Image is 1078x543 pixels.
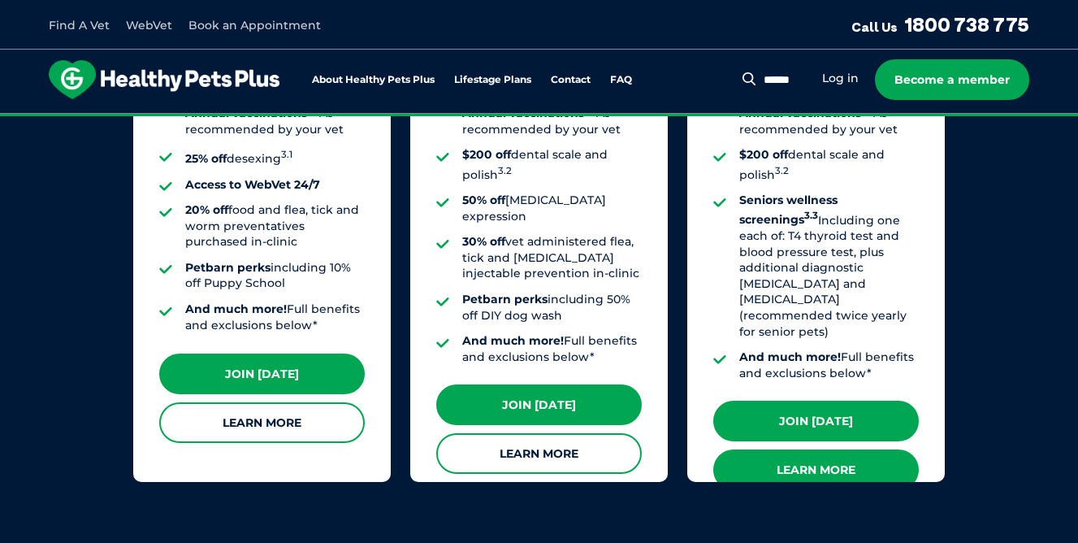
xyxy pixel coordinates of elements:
li: dental scale and polish [462,147,642,183]
a: About Healthy Pets Plus [312,75,435,85]
a: Book an Appointment [188,18,321,33]
sup: 3.2 [498,165,512,176]
img: hpp-logo [49,60,279,99]
a: Learn More [159,402,365,443]
li: desexing [185,147,365,167]
li: Full benefits and exclusions below* [185,302,365,333]
li: food and flea, tick and worm preventatives purchased in-clinic [185,202,365,250]
li: As recommended by your vet [739,102,919,137]
a: Join [DATE] [436,384,642,425]
sup: 3.2 [775,165,789,176]
strong: 50% off [462,193,505,207]
li: Including one each of: T4 thyroid test and blood pressure test, plus additional diagnostic [MEDIC... [739,193,919,340]
a: Lifestage Plans [454,75,531,85]
sup: 3.3 [804,211,818,222]
strong: Seniors wellness screenings [739,193,838,227]
span: Call Us [851,19,898,35]
span: Proactive, preventative wellness program designed to keep your pet healthier and happier for longer [236,114,842,128]
a: Become a member [875,59,1029,100]
strong: 30% off [462,234,505,249]
a: Log in [822,71,859,86]
li: As recommended by your vet [185,102,365,137]
strong: And much more! [739,350,841,364]
li: vet administered flea, tick and [MEDICAL_DATA] injectable prevention in-clinic [462,234,642,282]
strong: $200 off [462,147,511,162]
a: Join [DATE] [159,354,365,394]
li: Full benefits and exclusions below* [739,350,919,381]
strong: 25% off [185,151,227,166]
li: As recommended by your vet [462,102,642,137]
a: FAQ [610,75,632,85]
strong: And much more! [462,333,564,348]
li: including 10% off Puppy School [185,260,365,292]
strong: And much more! [185,302,287,316]
li: dental scale and polish [739,147,919,183]
button: Search [739,71,760,87]
a: WebVet [126,18,172,33]
a: Contact [551,75,591,85]
strong: 20% off [185,202,228,217]
strong: Access to WebVet 24/7 [185,177,320,192]
li: [MEDICAL_DATA] expression [462,193,642,224]
a: Join [DATE] [713,401,919,441]
sup: 3.1 [281,149,292,160]
strong: Petbarn perks [462,292,548,306]
a: Learn More [713,450,919,490]
strong: $200 off [739,147,788,162]
a: Find A Vet [49,18,110,33]
li: including 50% off DIY dog wash [462,292,642,324]
a: Call Us1800 738 775 [851,12,1029,37]
li: Full benefits and exclusions below* [462,333,642,365]
strong: Petbarn perks [185,260,271,275]
a: Learn More [436,433,642,474]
